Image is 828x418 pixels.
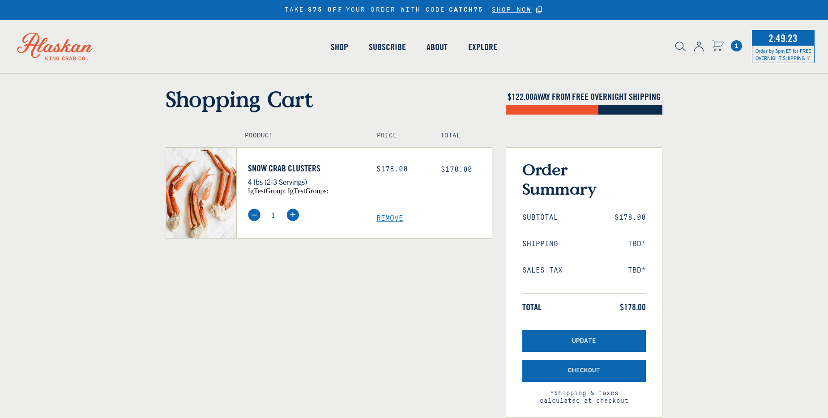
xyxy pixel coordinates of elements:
[248,163,363,174] a: Snow Crab Clusters
[458,21,508,73] a: Explore
[807,55,811,61] span: Shipping Notice Icon
[248,176,363,188] p: 4 lbs (2-3 Servings)
[4,20,105,73] img: Alaskan King Crab Co. logo
[449,6,484,14] strong: CATCH75
[522,330,646,352] button: Update
[166,148,236,238] img: Snow Crab Clusters - 4 lbs (2-3 Servings)
[731,40,742,51] span: 1
[285,5,543,15] div: TAKE YOUR ORDER WITH CODE |
[522,266,563,275] span: Sales Tax
[377,132,421,140] h4: Price
[308,6,343,14] strong: $75 OFF
[620,302,646,312] span: $178.00
[755,47,811,61] span: Order by 3pm ET for FREE OVERNIGHT SHIPPING
[376,214,492,223] a: Remove
[166,86,492,112] h1: Shopping Cart
[712,40,724,53] a: Cart
[506,91,662,102] h4: $ AWAY FROM FREE OVERNIGHT SHIPPING
[376,165,427,174] div: $178.00
[492,6,532,13] span: SHOP NOW
[441,166,472,174] span: $178.00
[522,360,646,382] button: Checkout
[694,42,704,51] img: account
[615,213,646,222] span: $178.00
[522,213,558,222] span: Subtotal
[522,240,558,248] span: Shipping
[245,132,358,140] h4: Product
[766,29,800,47] span: 2:49:23
[440,132,484,140] h4: Total
[568,367,600,375] span: Checkout
[286,209,299,221] img: plus
[320,21,359,73] a: Shop
[731,40,742,51] a: Cart
[359,21,416,73] a: Subscribe
[522,302,542,312] span: Total
[675,42,686,51] img: search
[512,91,534,102] span: 122.00
[248,209,260,221] img: minus
[492,6,532,14] a: SHOP NOW
[416,21,458,73] a: About
[522,382,646,405] span: *Shipping & taxes calculated at checkout
[522,160,646,198] h3: Order Summary
[572,337,596,345] span: Update
[288,187,329,195] span: igTestGroups:
[248,187,286,195] span: igTestGroup:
